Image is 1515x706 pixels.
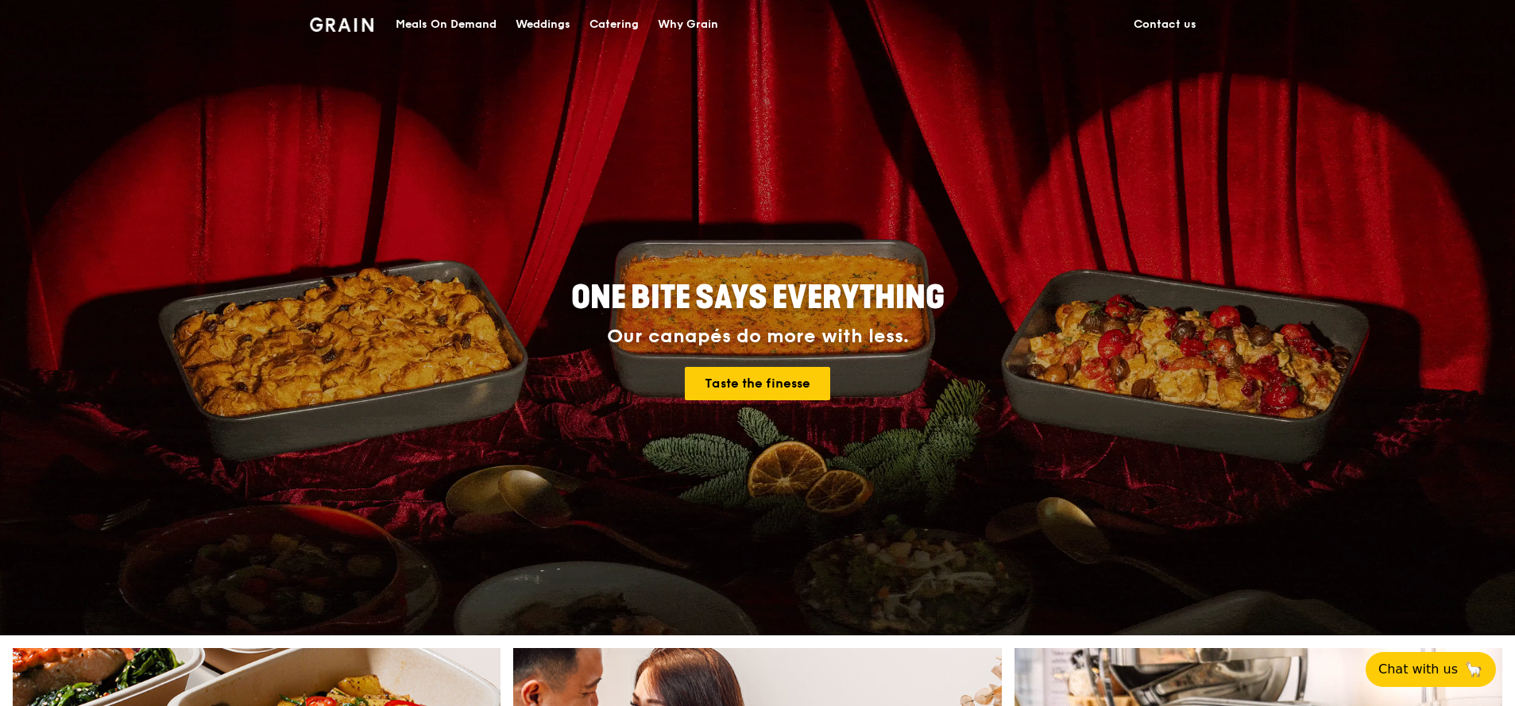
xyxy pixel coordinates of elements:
[1124,1,1206,48] a: Contact us
[506,1,580,48] a: Weddings
[658,1,718,48] div: Why Grain
[1464,660,1483,679] span: 🦙
[1366,652,1496,687] button: Chat with us🦙
[1378,660,1458,679] span: Chat with us
[685,367,830,400] a: Taste the finesse
[580,1,648,48] a: Catering
[516,1,570,48] div: Weddings
[589,1,639,48] div: Catering
[310,17,374,32] img: Grain
[571,279,945,317] span: ONE BITE SAYS EVERYTHING
[648,1,728,48] a: Why Grain
[472,326,1044,348] div: Our canapés do more with less.
[396,1,497,48] div: Meals On Demand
